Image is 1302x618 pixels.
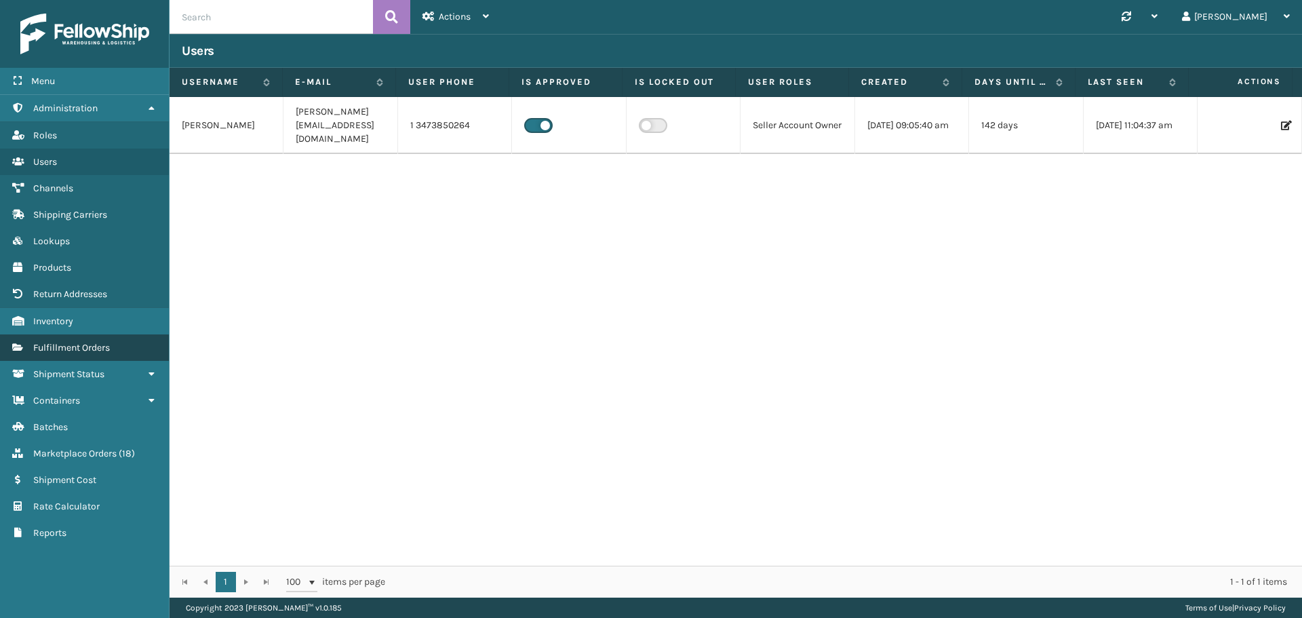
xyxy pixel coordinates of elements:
[1084,97,1198,154] td: [DATE] 11:04:37 am
[741,97,854,154] td: Seller Account Owner
[20,14,149,54] img: logo
[33,474,96,486] span: Shipment Cost
[1193,71,1289,93] span: Actions
[398,97,512,154] td: 1 3473850264
[182,43,214,59] h3: Users
[186,598,342,618] p: Copyright 2023 [PERSON_NAME]™ v 1.0.185
[33,102,98,114] span: Administration
[33,182,73,194] span: Channels
[33,235,70,247] span: Lookups
[33,421,68,433] span: Batches
[33,368,104,380] span: Shipment Status
[119,448,135,459] span: ( 18 )
[855,97,969,154] td: [DATE] 09:05:40 am
[286,575,307,589] span: 100
[33,315,73,327] span: Inventory
[974,76,1049,88] label: Days until password expires
[33,501,100,512] span: Rate Calculator
[635,76,723,88] label: Is Locked Out
[33,209,107,220] span: Shipping Carriers
[1234,603,1286,613] a: Privacy Policy
[33,395,80,406] span: Containers
[33,448,117,459] span: Marketplace Orders
[31,75,55,87] span: Menu
[286,572,385,592] span: items per page
[1185,603,1232,613] a: Terms of Use
[1281,121,1289,130] i: Edit
[1185,598,1286,618] div: |
[283,97,397,154] td: [PERSON_NAME][EMAIL_ADDRESS][DOMAIN_NAME]
[1088,76,1162,88] label: Last Seen
[182,76,256,88] label: Username
[170,97,283,154] td: [PERSON_NAME]
[521,76,610,88] label: Is Approved
[404,575,1287,589] div: 1 - 1 of 1 items
[33,262,71,273] span: Products
[33,288,107,300] span: Return Addresses
[969,97,1083,154] td: 142 days
[439,11,471,22] span: Actions
[748,76,836,88] label: User Roles
[33,130,57,141] span: Roles
[33,156,57,168] span: Users
[33,342,110,353] span: Fulfillment Orders
[216,572,236,592] a: 1
[408,76,496,88] label: User phone
[861,76,936,88] label: Created
[295,76,370,88] label: E-mail
[33,527,66,539] span: Reports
